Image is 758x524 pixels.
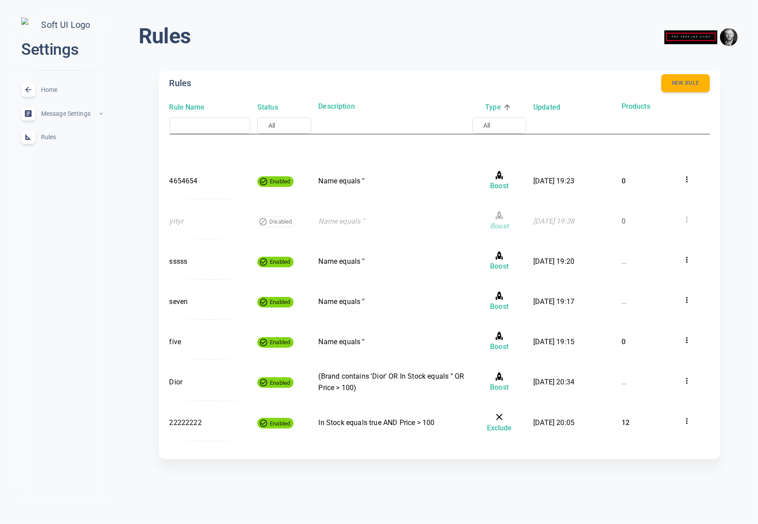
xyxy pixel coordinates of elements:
[472,290,526,312] p: boost
[533,217,574,225] time: [DATE] 19:38
[170,376,251,388] p: Dior
[622,175,675,187] p: 0
[490,261,509,272] h6: Boost
[533,102,573,113] span: Updated
[318,101,465,112] h6: Description
[490,382,509,393] h6: Boost
[622,216,675,227] p: 0
[266,378,294,387] span: Enabled
[472,330,526,353] p: boost
[266,338,294,347] span: Enabled
[98,110,105,117] span: expand_less
[485,102,513,113] span: Type
[533,177,574,185] time: [DATE] 19:23
[318,256,465,267] p: Name equals ''
[533,378,574,386] time: [DATE] 20:34
[21,39,103,60] h2: Settings
[139,23,191,49] h1: Rules
[622,256,675,267] p: …
[266,257,294,266] span: Enabled
[533,338,574,346] time: [DATE] 19:15
[490,301,509,312] h6: Boost
[622,417,675,429] p: 12
[622,376,675,388] p: …
[318,336,465,348] p: Name equals ''
[533,418,574,427] time: [DATE] 20:05
[170,336,251,348] p: five
[318,371,465,393] p: (Brand contains 'Dior' OR In Stock equals '' OR Price > 100)
[170,256,251,267] p: sssss
[478,121,495,130] div: All
[533,257,574,266] time: [DATE] 19:20
[7,78,117,102] a: Home
[263,121,280,130] div: All
[661,74,710,92] button: New rule
[318,175,465,187] p: Name equals ''
[21,18,103,32] img: Soft UI Logo
[257,102,290,113] span: Status
[170,102,217,113] span: Rule Name
[664,23,717,51] img: theperfumeshop
[487,422,512,434] h6: Exclude
[170,417,251,429] p: 22222222
[170,216,251,227] p: yrtyr
[622,296,675,308] p: …
[266,297,294,307] span: Enabled
[7,125,117,149] a: Rules
[472,412,526,434] p: exclude
[170,102,205,113] h6: Rule Name
[622,101,675,112] h6: Products
[170,77,192,90] h5: Rules
[472,170,526,192] p: boost
[472,210,526,232] p: boost
[257,102,278,113] h6: Status
[472,371,526,393] p: boost
[490,220,509,232] h6: Boost
[485,102,501,113] h6: Type
[533,297,574,306] time: [DATE] 19:17
[622,336,675,348] p: 0
[170,296,251,308] p: seven
[318,296,465,308] p: Name equals ''
[720,28,738,46] img: e9922e3fc00dd5316fa4c56e6d75935f
[318,417,465,429] p: In Stock equals true AND Price > 100
[318,216,465,227] p: Name equals ''
[490,341,509,353] h6: Boost
[266,419,294,428] span: Enabled
[170,175,251,187] p: 4654654
[490,180,509,192] h6: Boost
[266,177,294,186] span: Enabled
[533,102,560,113] h6: Updated
[472,250,526,272] p: boost
[266,217,296,226] span: Disabled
